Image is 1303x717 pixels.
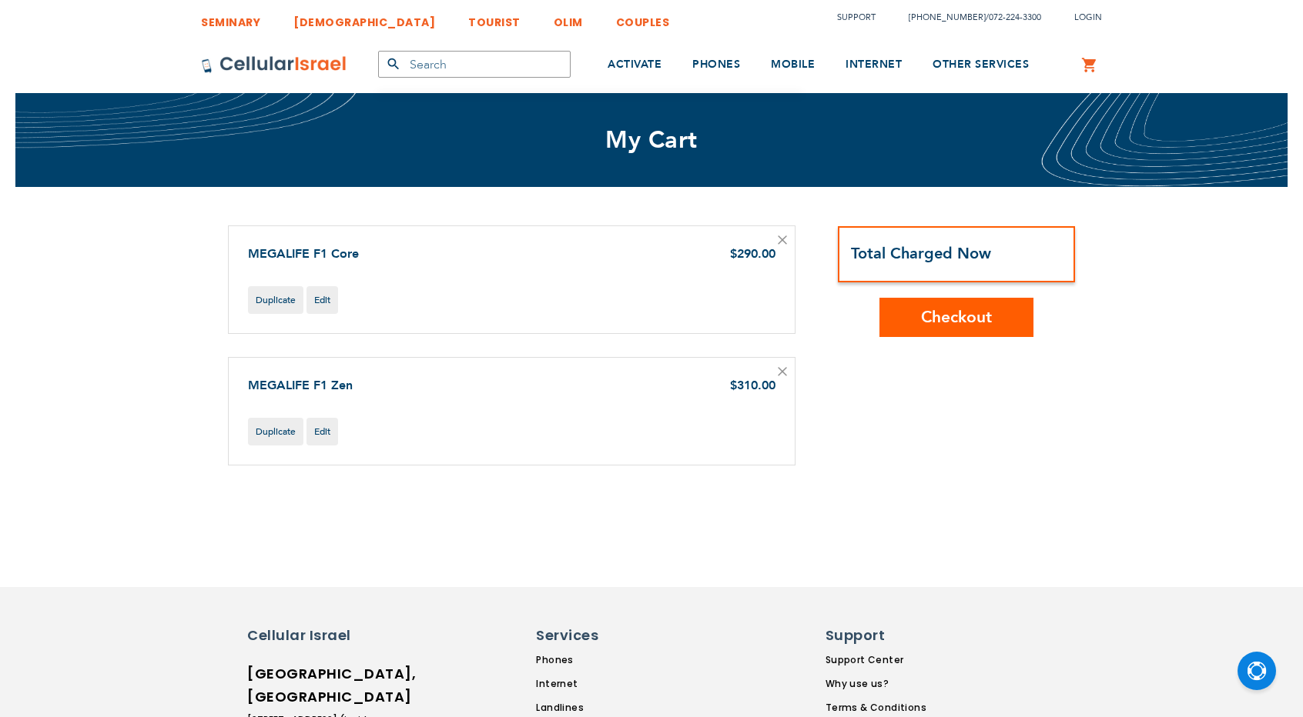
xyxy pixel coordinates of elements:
[826,677,926,691] a: Why use us?
[536,677,676,691] a: Internet
[730,377,775,394] span: $310.00
[909,12,986,23] a: [PHONE_NUMBER]
[248,377,353,394] a: MEGALIFE F1 Zen
[256,294,296,306] span: Duplicate
[771,57,815,72] span: MOBILE
[605,124,698,156] span: My Cart
[608,36,662,94] a: ACTIVATE
[616,4,670,32] a: COUPLES
[306,286,338,314] a: Edit
[468,4,521,32] a: TOURIST
[314,294,330,306] span: Edit
[893,6,1041,28] li: /
[837,12,876,23] a: Support
[248,418,303,445] a: Duplicate
[692,57,740,72] span: PHONES
[378,51,571,78] input: Search
[826,653,926,667] a: Support Center
[826,625,917,645] h6: Support
[248,286,303,314] a: Duplicate
[306,418,338,445] a: Edit
[921,306,992,328] span: Checkout
[293,4,435,32] a: [DEMOGRAPHIC_DATA]
[554,4,583,32] a: OLIM
[536,701,676,715] a: Landlines
[879,298,1033,337] button: Checkout
[989,12,1041,23] a: 072-224-3300
[608,57,662,72] span: ACTIVATE
[247,625,378,645] h6: Cellular Israel
[248,245,359,262] a: MEGALIFE F1 Core
[730,245,775,262] span: $290.00
[933,57,1029,72] span: OTHER SERVICES
[851,243,991,264] strong: Total Charged Now
[826,701,926,715] a: Terms & Conditions
[933,36,1029,94] a: OTHER SERVICES
[201,55,347,74] img: Cellular Israel Logo
[314,425,330,438] span: Edit
[1074,12,1102,23] span: Login
[846,36,902,94] a: INTERNET
[771,36,815,94] a: MOBILE
[247,662,378,709] h6: [GEOGRAPHIC_DATA], [GEOGRAPHIC_DATA]
[256,425,296,438] span: Duplicate
[692,36,740,94] a: PHONES
[536,653,676,667] a: Phones
[846,57,902,72] span: INTERNET
[536,625,667,645] h6: Services
[201,4,260,32] a: SEMINARY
